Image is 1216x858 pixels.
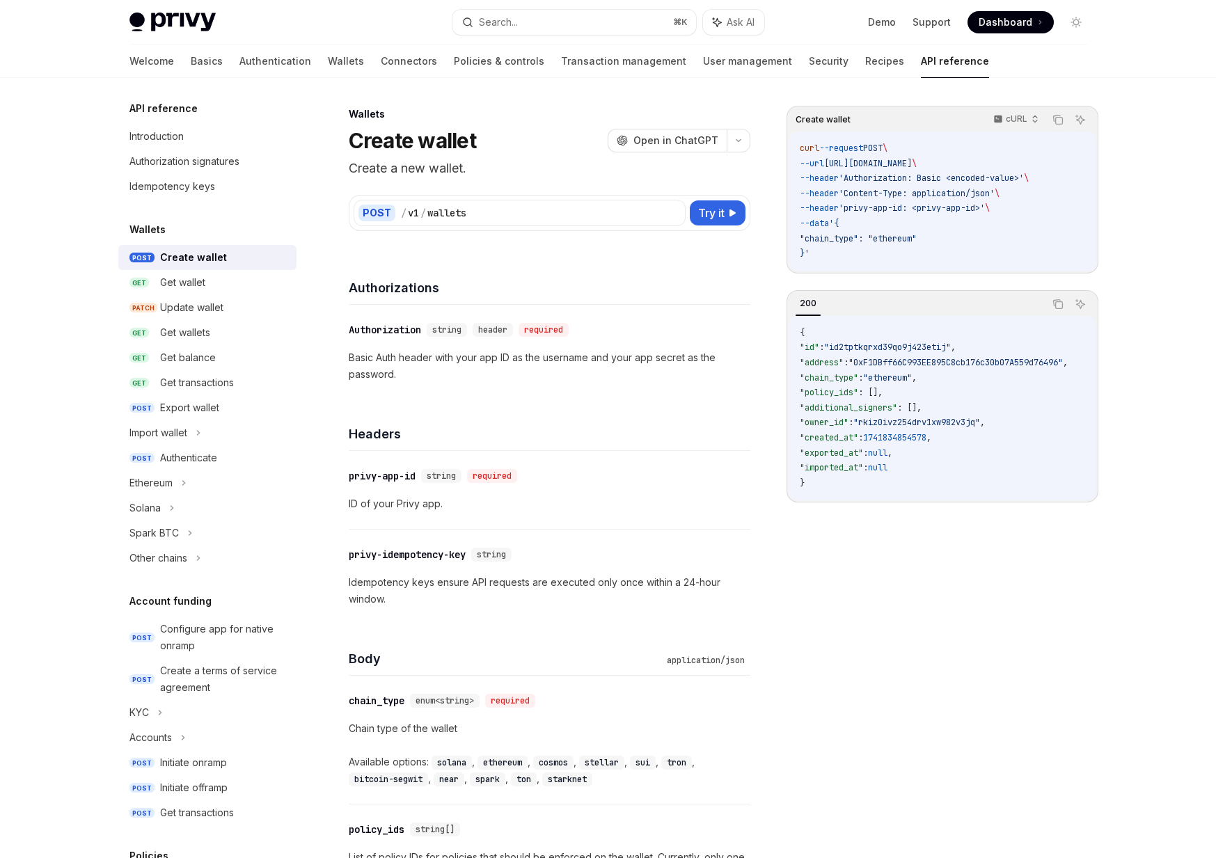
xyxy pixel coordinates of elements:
[673,17,688,28] span: ⌘ K
[160,349,216,366] div: Get balance
[129,128,184,145] div: Introduction
[912,158,917,169] span: \
[118,295,297,320] a: PATCHUpdate wallet
[118,800,297,825] a: POSTGet transactions
[434,772,464,786] code: near
[129,303,157,313] span: PATCH
[129,550,187,566] div: Other chains
[633,134,718,148] span: Open in ChatGPT
[1024,173,1029,184] span: \
[349,278,750,297] h4: Authorizations
[848,417,853,428] span: :
[979,15,1032,29] span: Dashboard
[511,770,542,787] div: ,
[968,11,1054,33] a: Dashboard
[1063,357,1068,368] span: ,
[467,469,517,483] div: required
[800,432,858,443] span: "created_at"
[863,372,912,383] span: "ethereum"
[800,417,848,428] span: "owner_id"
[986,108,1045,132] button: cURL
[470,770,511,787] div: ,
[796,295,821,312] div: 200
[118,124,297,149] a: Introduction
[129,783,155,793] span: POST
[118,245,297,270] a: POSTCreate wallet
[401,206,406,220] div: /
[858,387,883,398] span: : [],
[118,370,297,395] a: GETGet transactions
[349,770,434,787] div: ,
[800,477,805,488] span: }
[727,15,755,29] span: Ask AI
[800,233,917,244] span: "chain_type": "ethereum"
[452,10,696,35] button: Search...⌘K
[858,432,863,443] span: :
[129,808,155,818] span: POST
[160,804,234,821] div: Get transactions
[863,432,926,443] span: 1741834854578
[844,357,848,368] span: :
[1071,295,1089,313] button: Ask AI
[416,824,455,835] span: string[]
[865,45,904,78] a: Recipes
[824,342,951,353] span: "id2tptkqrxd39qo9j423etij"
[129,500,161,516] div: Solana
[349,720,750,737] p: Chain type of the wallet
[129,674,155,685] span: POST
[477,756,528,770] code: ethereum
[349,574,750,607] p: Idempotency keys ensure API requests are executed only once within a 24-hour window.
[349,754,750,787] div: Available options:
[454,45,544,78] a: Policies & controls
[868,15,896,29] a: Demo
[1071,111,1089,129] button: Ask AI
[921,45,989,78] a: API reference
[349,694,404,708] div: chain_type
[118,775,297,800] a: POSTInitiate offramp
[160,450,217,466] div: Authenticate
[853,417,980,428] span: "rkiz0ivz254drv1xw982v3jq"
[349,772,428,786] code: bitcoin-segwit
[800,188,839,199] span: --header
[118,750,297,775] a: POSTInitiate onramp
[848,357,1063,368] span: "0xF1DBff66C993EE895C8cb176c30b07A559d76496"
[1049,111,1067,129] button: Copy the contents from the code block
[349,107,750,121] div: Wallets
[191,45,223,78] a: Basics
[703,45,792,78] a: User management
[434,770,470,787] div: ,
[703,10,764,35] button: Ask AI
[863,447,868,459] span: :
[839,202,985,214] span: 'privy-app-id: <privy-app-id>'
[118,270,297,295] a: GETGet wallet
[1006,113,1027,125] p: cURL
[129,729,172,746] div: Accounts
[985,202,990,214] span: \
[1049,295,1067,313] button: Copy the contents from the code block
[839,173,1024,184] span: 'Authorization: Basic <encoded-value>'
[129,45,174,78] a: Welcome
[897,402,922,413] span: : [],
[349,323,421,337] div: Authorization
[160,374,234,391] div: Get transactions
[858,372,863,383] span: :
[839,188,995,199] span: 'Content-Type: application/json'
[800,387,858,398] span: "policy_ids"
[118,174,297,199] a: Idempotency keys
[912,372,917,383] span: ,
[995,188,1000,199] span: \
[129,403,155,413] span: POST
[129,758,155,768] span: POST
[800,447,863,459] span: "exported_at"
[427,470,456,482] span: string
[118,395,297,420] a: POSTExport wallet
[129,353,149,363] span: GET
[579,756,624,770] code: stellar
[980,417,985,428] span: ,
[129,378,149,388] span: GET
[519,323,569,337] div: required
[533,756,574,770] code: cosmos
[479,14,518,31] div: Search...
[239,45,311,78] a: Authentication
[1065,11,1087,33] button: Toggle dark mode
